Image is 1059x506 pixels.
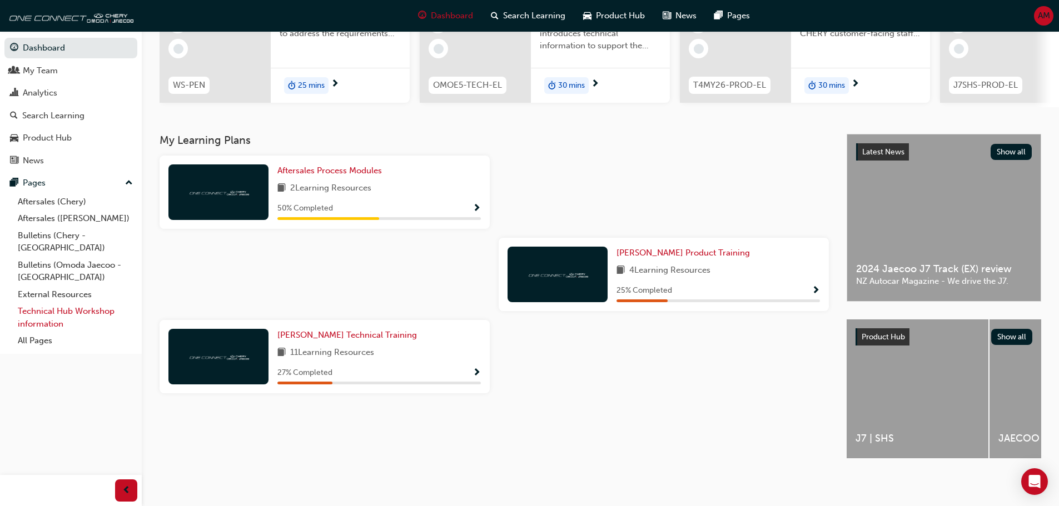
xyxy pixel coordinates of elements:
[856,143,1032,161] a: Latest NewsShow all
[727,9,750,22] span: Pages
[10,66,18,76] span: people-icon
[991,329,1033,345] button: Show all
[23,177,46,189] div: Pages
[10,43,18,53] span: guage-icon
[616,264,625,278] span: book-icon
[13,227,137,257] a: Bulletins (Chery - [GEOGRAPHIC_DATA])
[596,9,645,22] span: Product Hub
[4,83,137,103] a: Analytics
[473,202,481,216] button: Show Progress
[4,38,137,58] a: Dashboard
[856,275,1032,288] span: NZ Autocar Magazine - We drive the J7.
[23,154,44,167] div: News
[482,4,574,27] a: search-iconSearch Learning
[705,4,759,27] a: pages-iconPages
[856,263,1032,275] span: 2024 Jaecoo J7 Track (EX) review
[503,9,565,22] span: Search Learning
[277,346,286,360] span: book-icon
[818,79,845,92] span: 30 mins
[277,182,286,196] span: book-icon
[277,329,421,342] a: [PERSON_NAME] Technical Training
[808,78,816,93] span: duration-icon
[188,187,249,197] img: oneconnect
[473,204,481,214] span: Show Progress
[862,332,905,342] span: Product Hub
[13,303,137,332] a: Technical Hub Workshop information
[473,368,481,378] span: Show Progress
[409,4,482,27] a: guage-iconDashboard
[431,9,473,22] span: Dashboard
[4,106,137,126] a: Search Learning
[173,44,183,54] span: learningRecordVerb_NONE-icon
[851,79,859,89] span: next-icon
[277,166,382,176] span: Aftersales Process Modules
[4,36,137,173] button: DashboardMy TeamAnalyticsSearch LearningProduct HubNews
[188,351,249,362] img: oneconnect
[10,156,18,166] span: news-icon
[160,134,829,147] h3: My Learning Plans
[10,178,18,188] span: pages-icon
[13,193,137,211] a: Aftersales (Chery)
[10,88,18,98] span: chart-icon
[812,284,820,298] button: Show Progress
[418,9,426,23] span: guage-icon
[22,109,84,122] div: Search Learning
[847,319,988,458] a: J7 | SHS
[434,44,444,54] span: learningRecordVerb_NONE-icon
[4,173,137,193] button: Pages
[1038,9,1050,22] span: AM
[714,9,723,23] span: pages-icon
[13,257,137,286] a: Bulletins (Omoda Jaecoo - [GEOGRAPHIC_DATA])
[954,44,964,54] span: learningRecordVerb_NONE-icon
[616,247,754,259] a: [PERSON_NAME] Product Training
[991,144,1032,160] button: Show all
[288,78,296,93] span: duration-icon
[591,79,599,89] span: next-icon
[331,79,339,89] span: next-icon
[694,44,704,54] span: learningRecordVerb_NONE-icon
[473,366,481,380] button: Show Progress
[527,269,588,279] img: oneconnect
[663,9,671,23] span: news-icon
[290,182,371,196] span: 2 Learning Resources
[574,4,654,27] a: car-iconProduct Hub
[23,87,57,99] div: Analytics
[277,202,333,215] span: 50 % Completed
[298,79,325,92] span: 25 mins
[6,4,133,27] img: oneconnect
[13,286,137,303] a: External Resources
[4,151,137,171] a: News
[693,79,766,92] span: T4MY26-PROD-EL
[847,134,1041,302] a: Latest NewsShow all2024 Jaecoo J7 Track (EX) reviewNZ Autocar Magazine - We drive the J7.
[10,111,18,121] span: search-icon
[548,78,556,93] span: duration-icon
[953,79,1018,92] span: J7SHS-PROD-EL
[540,14,661,52] span: This eLearning module introduces technical information to support the entry-level knowledge requi...
[122,484,131,498] span: prev-icon
[4,61,137,81] a: My Team
[856,432,980,445] span: J7 | SHS
[4,128,137,148] a: Product Hub
[812,286,820,296] span: Show Progress
[290,346,374,360] span: 11 Learning Resources
[277,164,386,177] a: Aftersales Process Modules
[433,79,502,92] span: OMOE5-TECH-EL
[862,147,904,157] span: Latest News
[616,284,672,297] span: 25 % Completed
[125,176,133,191] span: up-icon
[1021,468,1048,495] div: Open Intercom Messenger
[654,4,705,27] a: news-iconNews
[675,9,697,22] span: News
[23,132,72,144] div: Product Hub
[558,79,585,92] span: 30 mins
[23,64,58,77] div: My Team
[277,367,332,379] span: 27 % Completed
[491,9,499,23] span: search-icon
[583,9,591,23] span: car-icon
[1034,6,1053,26] button: AM
[629,264,710,278] span: 4 Learning Resources
[13,210,137,227] a: Aftersales ([PERSON_NAME])
[616,248,750,258] span: [PERSON_NAME] Product Training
